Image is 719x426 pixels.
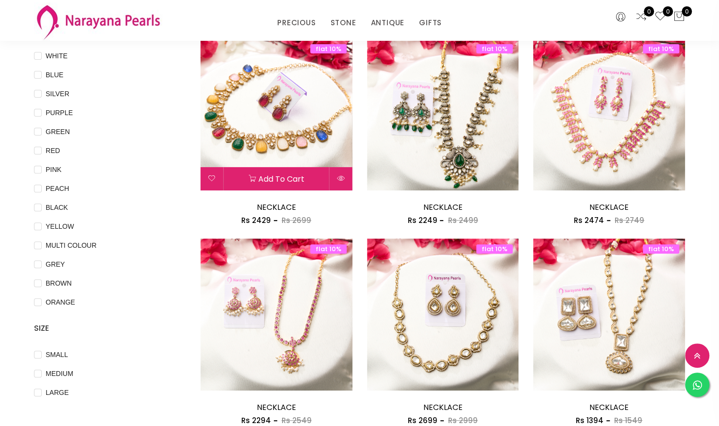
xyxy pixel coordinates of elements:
span: BROWN [42,278,76,289]
span: Rs 1394 [576,415,603,426]
span: GREEN [42,126,74,137]
span: ORANGE [42,297,79,307]
span: LARGE [42,387,72,398]
a: NECKLACE [423,402,462,413]
span: flat 10% [643,44,679,53]
span: Rs 2549 [282,415,312,426]
button: Add to cart [224,167,329,190]
span: GREY [42,259,69,270]
span: Rs 2249 [407,215,437,225]
span: Rs 2474 [574,215,604,225]
span: Rs 2999 [448,415,478,426]
span: 0 [663,6,673,17]
span: Rs 2499 [448,215,478,225]
span: Rs 2699 [282,215,311,225]
span: BLACK [42,202,72,213]
span: BLUE [42,69,67,80]
a: 0 [654,11,666,23]
a: PRECIOUS [277,16,316,30]
span: flat 10% [310,44,347,53]
span: flat 10% [310,244,347,254]
a: NECKLACE [589,402,629,413]
button: Quick View [330,167,352,190]
span: flat 10% [476,244,513,254]
span: Rs 2429 [241,215,271,225]
a: NECKLACE [257,402,296,413]
span: SMALL [42,349,72,360]
span: flat 10% [643,244,679,254]
span: Rs 2294 [241,415,271,426]
span: PINK [42,164,66,175]
a: NECKLACE [589,202,629,213]
span: YELLOW [42,221,78,232]
a: NECKLACE [257,202,296,213]
span: PEACH [42,183,73,194]
a: GIFTS [419,16,442,30]
a: STONE [330,16,356,30]
span: RED [42,145,64,156]
a: 0 [635,11,647,23]
span: flat 10% [476,44,513,53]
h4: SIZE [34,323,171,334]
a: NECKLACE [423,202,462,213]
span: MEDIUM [42,368,77,379]
a: ANTIQUE [370,16,404,30]
span: PURPLE [42,107,77,118]
span: Rs 2749 [615,215,644,225]
span: Rs 1549 [614,415,642,426]
span: 0 [644,6,654,17]
span: 0 [682,6,692,17]
button: 0 [673,11,685,23]
span: MULTI COLOUR [42,240,100,251]
span: Rs 2699 [408,415,437,426]
span: SILVER [42,88,73,99]
span: WHITE [42,51,71,61]
button: Add to wishlist [201,167,223,190]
